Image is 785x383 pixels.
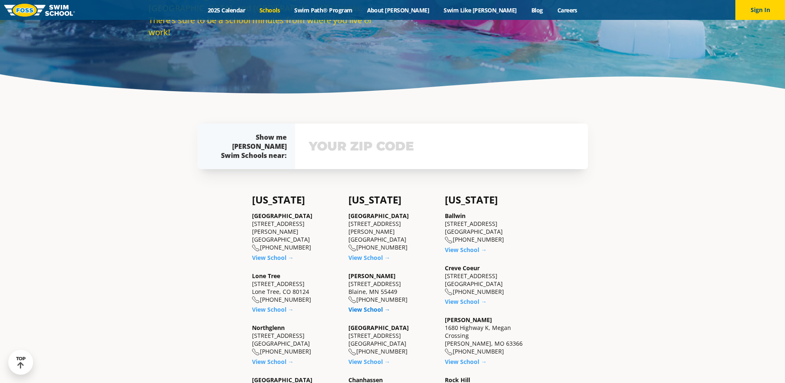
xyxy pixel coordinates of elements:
div: 1680 Highway K, Megan Crossing [PERSON_NAME], MO 63366 [PHONE_NUMBER] [445,316,533,356]
a: [PERSON_NAME] [348,272,396,280]
a: Northglenn [252,324,285,332]
a: View School → [252,254,294,262]
h4: [US_STATE] [348,194,437,206]
div: [STREET_ADDRESS][PERSON_NAME] [GEOGRAPHIC_DATA] [PHONE_NUMBER] [252,212,340,252]
a: View School → [348,305,390,313]
div: [STREET_ADDRESS] [GEOGRAPHIC_DATA] [PHONE_NUMBER] [252,324,340,356]
a: [GEOGRAPHIC_DATA] [252,212,312,220]
a: Ballwin [445,212,466,220]
a: View School → [348,254,390,262]
a: [PERSON_NAME] [445,316,492,324]
a: View School → [252,305,294,313]
img: location-phone-o-icon.svg [348,349,356,356]
a: View School → [348,358,390,366]
a: Lone Tree [252,272,280,280]
a: Careers [550,6,584,14]
img: location-phone-o-icon.svg [445,349,453,356]
a: View School → [445,298,487,305]
a: About [PERSON_NAME] [360,6,437,14]
a: [GEOGRAPHIC_DATA] [348,324,409,332]
a: View School → [252,358,294,366]
h4: [US_STATE] [252,194,340,206]
h4: [US_STATE] [445,194,533,206]
img: location-phone-o-icon.svg [445,288,453,296]
img: location-phone-o-icon.svg [252,245,260,252]
img: FOSS Swim School Logo [4,4,75,17]
div: [STREET_ADDRESS] Lone Tree, CO 80124 [PHONE_NUMBER] [252,272,340,304]
a: 2025 Calendar [201,6,252,14]
a: View School → [445,358,487,366]
a: Schools [252,6,287,14]
input: YOUR ZIP CODE [307,134,576,158]
div: [STREET_ADDRESS] Blaine, MN 55449 [PHONE_NUMBER] [348,272,437,304]
div: [STREET_ADDRESS] [GEOGRAPHIC_DATA] [PHONE_NUMBER] [348,324,437,356]
img: location-phone-o-icon.svg [252,349,260,356]
a: Creve Coeur [445,264,480,272]
div: Show me [PERSON_NAME] Swim Schools near: [214,133,287,160]
img: location-phone-o-icon.svg [445,237,453,244]
a: Swim Like [PERSON_NAME] [437,6,524,14]
a: View School → [445,246,487,254]
img: location-phone-o-icon.svg [252,296,260,303]
div: [STREET_ADDRESS][PERSON_NAME] [GEOGRAPHIC_DATA] [PHONE_NUMBER] [348,212,437,252]
a: [GEOGRAPHIC_DATA] [348,212,409,220]
div: [STREET_ADDRESS] [GEOGRAPHIC_DATA] [PHONE_NUMBER] [445,212,533,244]
img: location-phone-o-icon.svg [348,245,356,252]
a: Swim Path® Program [287,6,360,14]
div: [STREET_ADDRESS] [GEOGRAPHIC_DATA] [PHONE_NUMBER] [445,264,533,296]
div: TOP [16,356,26,369]
img: location-phone-o-icon.svg [348,296,356,303]
a: Blog [524,6,550,14]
